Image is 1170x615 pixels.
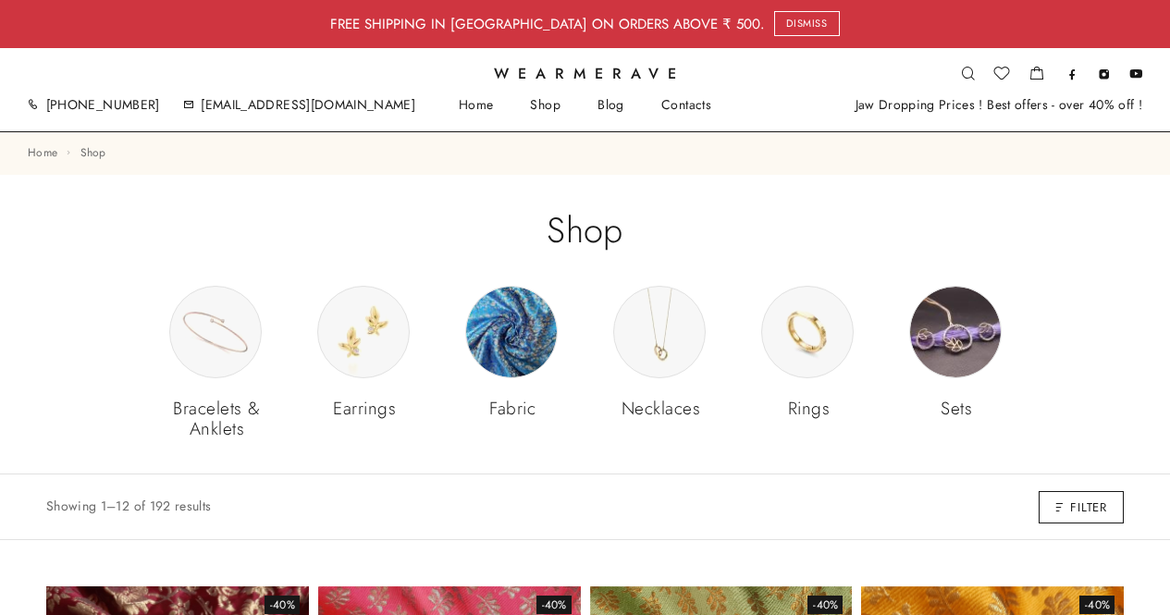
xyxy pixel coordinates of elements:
span: -40% [1079,596,1115,614]
img: Necklaces [614,287,705,377]
h2: Fabric [447,399,576,419]
h1: Shop [35,175,1136,286]
a: Wearmerave [494,67,676,81]
a: Visit product category Earrings [299,363,428,419]
span: Shop [80,144,106,161]
div: Jaw Dropping Prices ! Best offers - over 40% off ! [856,97,1143,113]
h2: Earrings [299,399,428,419]
img: Bracelets & Anklets [170,287,261,377]
a: Home [28,144,57,161]
a: Visit product category Sets [891,363,1020,419]
h2: Rings [743,399,872,419]
a: Visit product category Necklaces [595,363,724,419]
a: Blog [579,97,643,113]
span: -40% [265,596,300,614]
button: Filter [1039,491,1124,523]
a: Shop [511,97,579,113]
a: Visit product category Rings [743,363,872,419]
span: -40% [807,596,843,614]
img: Fabric [466,287,557,377]
h2: Necklaces [595,399,724,419]
span: -40% [536,596,572,614]
a: [PHONE_NUMBER] [46,95,160,114]
a: [EMAIL_ADDRESS][DOMAIN_NAME] [201,95,415,114]
img: Earrings [318,287,409,377]
a: Dismiss [774,11,840,36]
h2: Bracelets & Anklets [151,399,280,439]
p: Showing 1–12 of 192 results [46,499,991,512]
img: Rings [762,287,853,377]
a: Visit product category Fabric [447,363,576,419]
a: Contacts [643,97,730,113]
span: Wearmerave [494,67,685,81]
a: Visit product category Bracelets & Anklets [151,363,280,439]
h2: Sets [891,399,1020,419]
img: Sets [910,287,1001,377]
a: Home [440,97,512,113]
